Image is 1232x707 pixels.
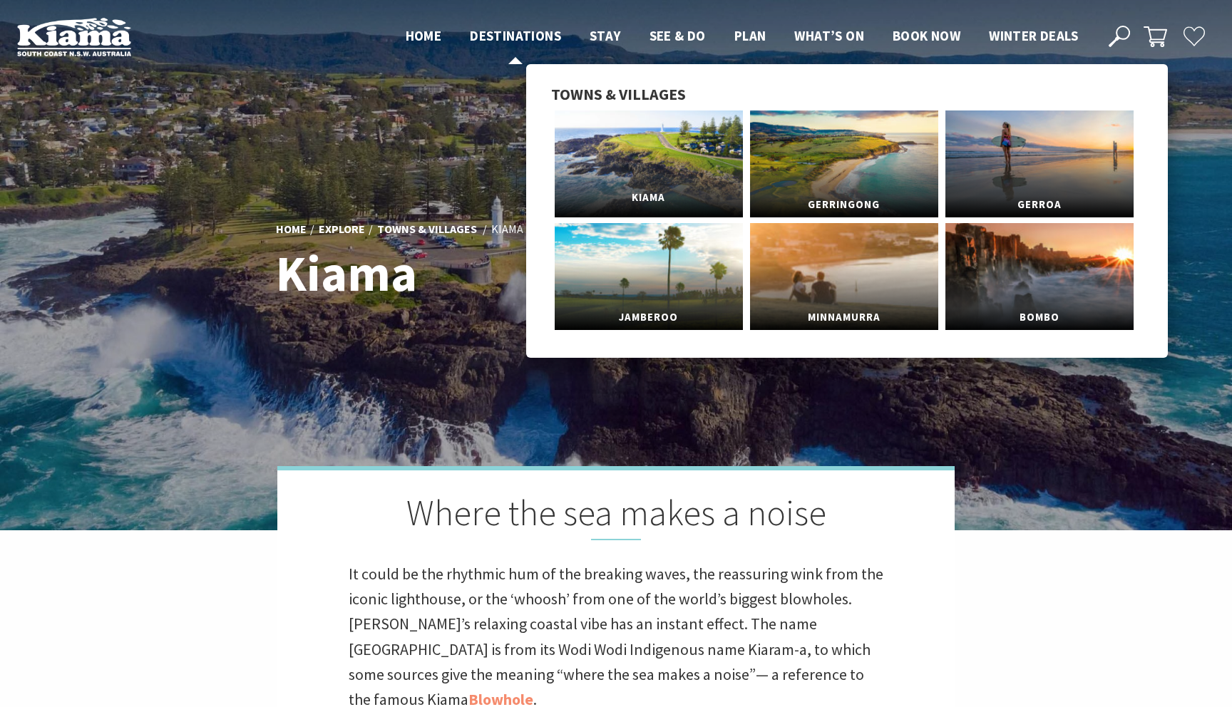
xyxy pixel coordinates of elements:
[750,192,938,218] span: Gerringong
[349,492,883,540] h2: Where the sea makes a noise
[590,27,621,44] span: Stay
[555,304,743,331] span: Jamberoo
[945,192,1134,218] span: Gerroa
[377,222,477,237] a: Towns & Villages
[945,304,1134,331] span: Bombo
[391,25,1092,48] nav: Main Menu
[491,220,523,239] li: Kiama
[406,27,442,44] span: Home
[319,222,365,237] a: Explore
[551,84,686,104] span: Towns & Villages
[17,17,131,56] img: Kiama Logo
[555,185,743,211] span: Kiama
[893,27,960,44] span: Book now
[734,27,766,44] span: Plan
[794,27,864,44] span: What’s On
[650,27,706,44] span: See & Do
[276,246,679,301] h1: Kiama
[276,222,307,237] a: Home
[989,27,1078,44] span: Winter Deals
[750,304,938,331] span: Minnamurra
[470,27,561,44] span: Destinations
